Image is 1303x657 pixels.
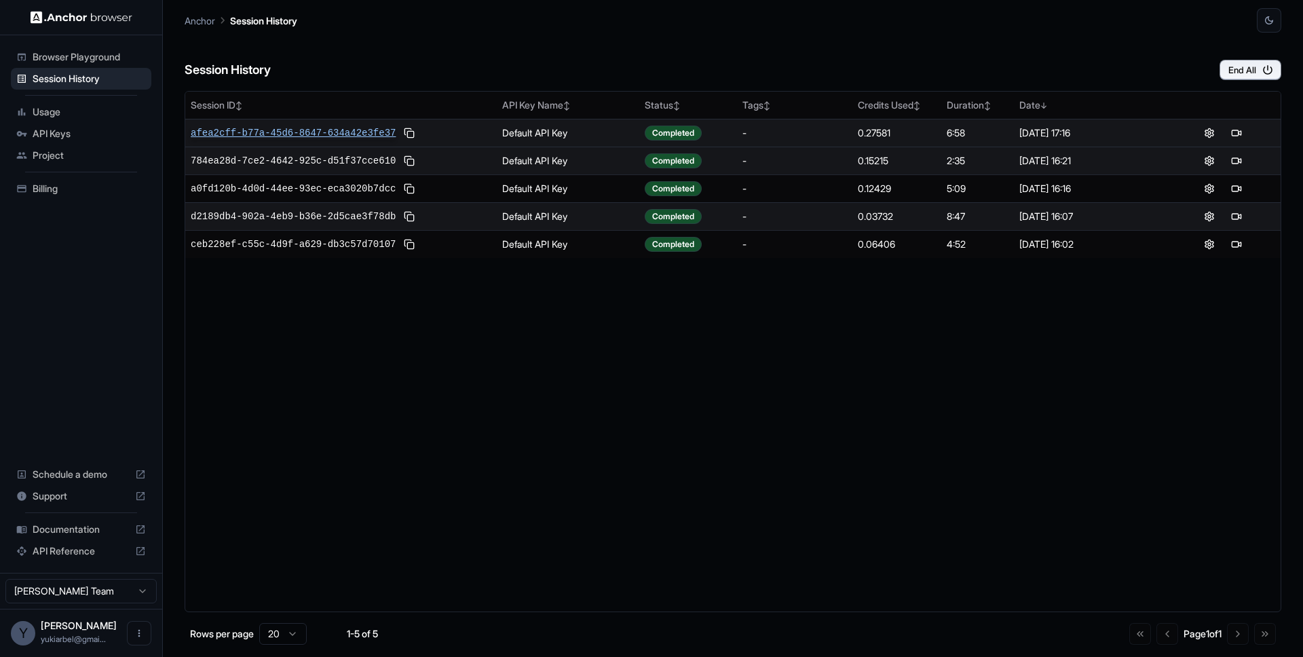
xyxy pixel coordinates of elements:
h6: Session History [185,60,271,80]
div: 0.03732 [858,210,936,223]
div: - [742,210,847,223]
div: Session History [11,68,151,90]
button: End All [1220,60,1281,80]
div: Completed [645,153,702,168]
div: [DATE] 16:16 [1019,182,1160,195]
div: [DATE] 17:16 [1019,126,1160,140]
div: 5:09 [947,182,1008,195]
div: Completed [645,209,702,224]
div: 0.06406 [858,238,936,251]
td: Default API Key [497,119,639,147]
div: Schedule a demo [11,464,151,485]
div: Documentation [11,519,151,540]
div: Duration [947,98,1008,112]
div: API Key Name [502,98,634,112]
span: Usage [33,105,146,119]
span: ↕ [673,100,680,111]
span: API Reference [33,544,130,558]
span: Project [33,149,146,162]
div: [DATE] 16:21 [1019,154,1160,168]
div: 0.12429 [858,182,936,195]
div: [DATE] 16:07 [1019,210,1160,223]
div: 6:58 [947,126,1008,140]
div: - [742,126,847,140]
span: Support [33,489,130,503]
td: Default API Key [497,174,639,202]
div: Usage [11,101,151,123]
span: ↕ [984,100,991,111]
span: ceb228ef-c55c-4d9f-a629-db3c57d70107 [191,238,396,251]
span: Yuki Arbel [41,620,117,631]
div: 4:52 [947,238,1008,251]
div: Session ID [191,98,491,112]
span: Browser Playground [33,50,146,64]
div: 8:47 [947,210,1008,223]
div: Tags [742,98,847,112]
div: - [742,238,847,251]
span: yukiarbel@gmail.com [41,634,106,644]
div: API Keys [11,123,151,145]
span: API Keys [33,127,146,140]
span: a0fd120b-4d0d-44ee-93ec-eca3020b7dcc [191,182,396,195]
span: Schedule a demo [33,468,130,481]
div: - [742,154,847,168]
span: ↕ [563,100,570,111]
div: Credits Used [858,98,936,112]
img: Anchor Logo [31,11,132,24]
div: [DATE] 16:02 [1019,238,1160,251]
div: Date [1019,98,1160,112]
span: ↕ [913,100,920,111]
div: Completed [645,237,702,252]
div: Page 1 of 1 [1184,627,1222,641]
div: 1-5 of 5 [328,627,396,641]
span: Documentation [33,523,130,536]
div: Support [11,485,151,507]
span: 784ea28d-7ce2-4642-925c-d51f37cce610 [191,154,396,168]
div: Y [11,621,35,645]
div: Browser Playground [11,46,151,68]
span: d2189db4-902a-4eb9-b36e-2d5cae3f78db [191,210,396,223]
div: Billing [11,178,151,200]
p: Anchor [185,14,215,28]
div: 0.15215 [858,154,936,168]
div: 2:35 [947,154,1008,168]
div: Completed [645,126,702,140]
div: Project [11,145,151,166]
nav: breadcrumb [185,13,297,28]
div: API Reference [11,540,151,562]
div: Completed [645,181,702,196]
span: ↕ [763,100,770,111]
p: Rows per page [190,627,254,641]
span: ↕ [235,100,242,111]
button: Open menu [127,621,151,645]
div: Status [645,98,732,112]
span: ↓ [1040,100,1047,111]
p: Session History [230,14,297,28]
span: afea2cff-b77a-45d6-8647-634a42e3fe37 [191,126,396,140]
div: - [742,182,847,195]
span: Billing [33,182,146,195]
td: Default API Key [497,147,639,174]
td: Default API Key [497,230,639,258]
div: 0.27581 [858,126,936,140]
span: Session History [33,72,146,86]
td: Default API Key [497,202,639,230]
